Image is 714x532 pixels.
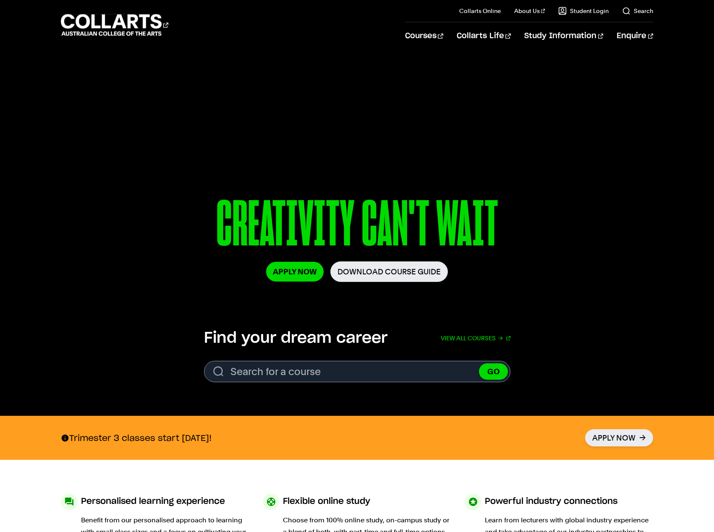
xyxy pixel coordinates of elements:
[441,329,510,347] a: View all courses
[266,262,324,282] a: Apply Now
[61,13,168,37] div: Go to homepage
[585,429,653,446] a: Apply Now
[115,192,599,261] p: CREATIVITY CAN'T WAIT
[514,7,545,15] a: About Us
[459,7,501,15] a: Collarts Online
[81,493,225,509] h3: Personalised learning experience
[405,22,443,50] a: Courses
[485,493,617,509] h3: Powerful industry connections
[622,7,653,15] a: Search
[61,433,212,443] p: Trimester 3 classes start [DATE]!
[204,329,387,347] h2: Find your dream career
[457,22,511,50] a: Collarts Life
[204,361,510,382] form: Search
[330,261,448,282] a: Download Course Guide
[617,22,653,50] a: Enquire
[558,7,609,15] a: Student Login
[479,363,508,380] button: GO
[524,22,603,50] a: Study Information
[204,361,510,382] input: Search for a course
[283,493,370,509] h3: Flexible online study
